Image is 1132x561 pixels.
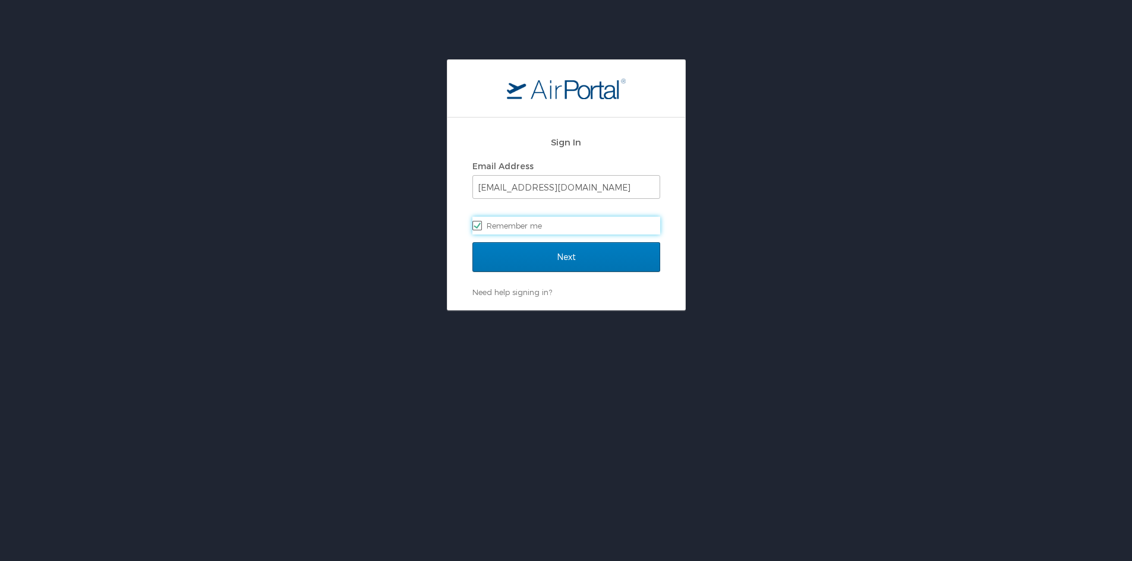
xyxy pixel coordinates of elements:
label: Remember me [472,217,660,234]
a: Need help signing in? [472,287,552,297]
label: Email Address [472,161,534,171]
img: logo [507,78,626,99]
input: Next [472,242,660,272]
h2: Sign In [472,135,660,149]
